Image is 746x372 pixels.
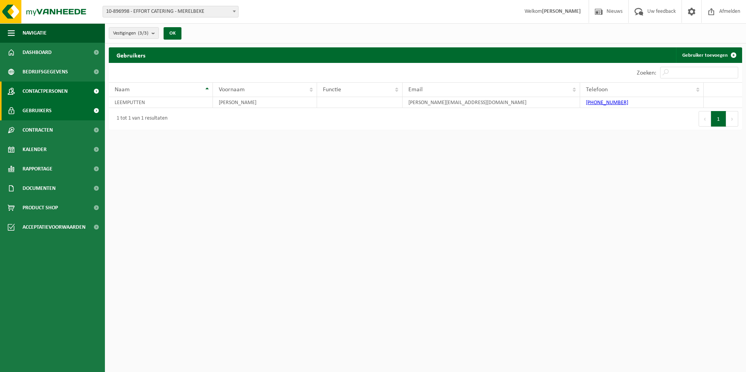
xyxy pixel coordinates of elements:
span: Documenten [23,179,56,198]
button: Next [726,111,738,127]
span: Bedrijfsgegevens [23,62,68,82]
span: Email [408,87,423,93]
span: Telefoon [586,87,608,93]
span: Naam [115,87,130,93]
span: 10-896998 - EFFORT CATERING - MERELBEKE [103,6,239,17]
span: Product Shop [23,198,58,217]
a: [PHONE_NUMBER] [586,100,628,106]
span: Contactpersonen [23,82,68,101]
span: Vestigingen [113,28,148,39]
button: Previous [699,111,711,127]
span: Navigatie [23,23,47,43]
td: [PERSON_NAME] [213,97,317,108]
span: Voornaam [219,87,245,93]
button: OK [164,27,181,40]
span: Gebruikers [23,101,52,120]
strong: [PERSON_NAME] [542,9,581,14]
td: [PERSON_NAME][EMAIL_ADDRESS][DOMAIN_NAME] [403,97,580,108]
label: Zoeken: [637,70,656,76]
span: Kalender [23,140,47,159]
span: 10-896998 - EFFORT CATERING - MERELBEKE [103,6,238,17]
span: Rapportage [23,159,52,179]
span: Contracten [23,120,53,140]
span: Acceptatievoorwaarden [23,217,85,237]
button: 1 [711,111,726,127]
button: Vestigingen(3/3) [109,27,159,39]
h2: Gebruikers [109,47,153,63]
a: Gebruiker toevoegen [676,47,741,63]
div: 1 tot 1 van 1 resultaten [113,112,167,126]
span: Functie [323,87,341,93]
span: Dashboard [23,43,52,62]
count: (3/3) [138,31,148,36]
td: LEEMPUTTEN [109,97,213,108]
